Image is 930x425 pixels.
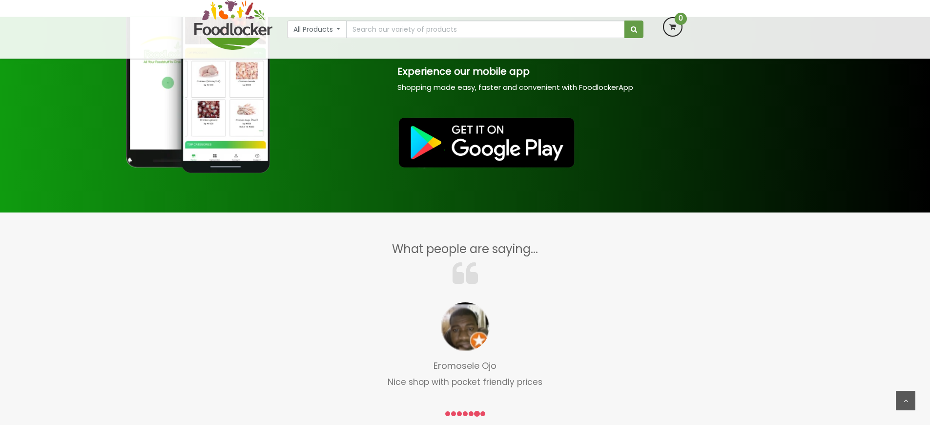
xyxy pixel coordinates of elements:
[397,116,576,169] img: Foodlocker Mobile
[287,21,347,38] button: All Products
[287,243,643,255] h3: What people are saying...
[346,21,624,38] input: Search our variety of products
[296,376,634,388] p: Nice shop with pocket friendly prices
[675,13,687,25] span: 0
[397,66,908,77] h3: Experience our mobile app
[296,361,634,371] h4: Eromosele Ojo
[397,82,908,92] p: Shopping made easy, faster and convenient with FoodlockerApp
